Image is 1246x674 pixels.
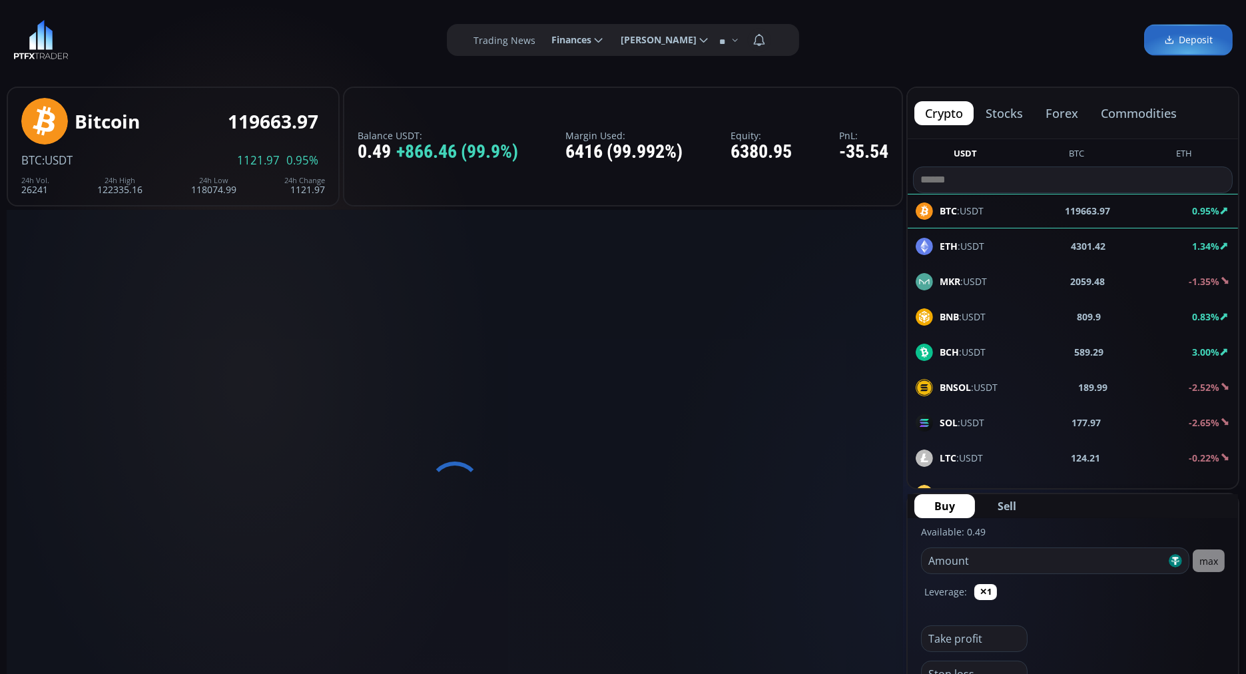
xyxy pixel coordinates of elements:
img: LOGO [13,20,69,60]
a: Deposit [1144,25,1233,56]
b: -0.22% [1189,452,1219,464]
label: Margin Used: [565,131,683,141]
label: Leverage: [924,585,967,599]
button: BTC [1064,147,1090,164]
span: Sell [998,498,1016,514]
div: 119663.97 [228,111,318,132]
b: 1.34% [1192,240,1219,252]
span: :USDT [940,380,998,394]
b: 189.99 [1079,380,1108,394]
span: Deposit [1164,33,1213,47]
button: forex [1035,101,1089,125]
label: PnL: [839,131,888,141]
b: 25.62 [1086,486,1110,500]
div: 6416 (99.992%) [565,142,683,163]
button: stocks [975,101,1034,125]
b: 0.83% [1192,310,1219,323]
span: :USDT [42,153,73,168]
button: USDT [948,147,982,164]
label: Trading News [473,33,535,47]
span: :USDT [940,274,987,288]
span: Buy [934,498,955,514]
div: 24h Vol. [21,176,49,184]
b: BCH [940,346,959,358]
b: 177.97 [1072,416,1101,430]
button: ✕1 [974,584,997,600]
b: -1.35% [1189,275,1219,288]
div: 118074.99 [191,176,236,194]
span: :USDT [940,310,986,324]
b: 4301.42 [1071,239,1105,253]
button: ETH [1171,147,1197,164]
span: [PERSON_NAME] [611,27,697,53]
b: BNB [940,310,959,323]
div: 6380.95 [731,142,792,163]
b: -4.76% [1189,487,1219,500]
b: -2.52% [1189,381,1219,394]
b: LTC [940,452,956,464]
div: -35.54 [839,142,888,163]
span: :USDT [940,239,984,253]
span: :USDT [940,451,983,465]
button: Sell [978,494,1036,518]
b: 3.00% [1192,346,1219,358]
span: :USDT [940,416,984,430]
button: commodities [1090,101,1187,125]
b: 2059.48 [1071,274,1105,288]
span: +866.46 (99.9%) [396,142,518,163]
span: BTC [21,153,42,168]
div: Bitcoin [75,111,140,132]
span: Finances [542,27,591,53]
b: 809.9 [1077,310,1101,324]
span: :USDT [940,345,986,359]
span: :USDT [940,486,1007,500]
div: 24h High [97,176,143,184]
span: 1121.97 [237,155,280,167]
div: 1121.97 [284,176,325,194]
button: crypto [914,101,974,125]
div: 122335.16 [97,176,143,194]
div: 24h Low [191,176,236,184]
div: 0.49 [358,142,518,163]
label: Balance USDT: [358,131,518,141]
div: 26241 [21,176,49,194]
b: -2.65% [1189,416,1219,429]
b: BANANA [940,487,980,500]
b: MKR [940,275,960,288]
div: 24h Change [284,176,325,184]
b: 589.29 [1074,345,1103,359]
b: 124.21 [1072,451,1101,465]
span: 0.95% [286,155,318,167]
b: SOL [940,416,958,429]
b: BNSOL [940,381,971,394]
b: ETH [940,240,958,252]
label: Available: 0.49 [921,525,986,538]
label: Equity: [731,131,792,141]
button: Buy [914,494,975,518]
